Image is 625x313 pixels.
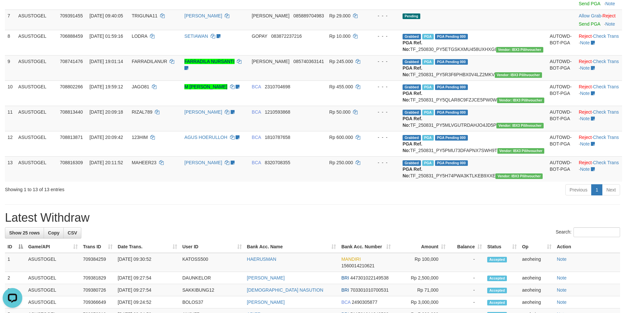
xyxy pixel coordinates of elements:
a: Note [580,167,590,172]
span: Copy 2490305877 to clipboard [352,300,377,305]
td: AUTOWD-BOT-PGA [547,131,576,156]
span: MANDIRI [341,257,361,262]
th: Amount: activate to sort column ascending [393,241,448,253]
td: AUTOWD-BOT-PGA [547,156,576,182]
td: DAUNKELOR [180,272,244,284]
span: Marked by aeotriv [422,135,434,141]
td: · · [576,80,622,106]
a: Check Trans [593,109,619,115]
td: - [448,284,485,296]
span: Rp 10.000 [329,34,351,39]
span: Vendor URL: https://payment5.1velocity.biz [495,173,543,179]
td: ASUSTOGEL [26,253,80,272]
a: Note [580,141,590,146]
span: Rp 600.000 [329,135,353,140]
a: [PERSON_NAME] [247,300,285,305]
a: Send PGA [579,1,600,6]
td: TF_250831_PY5PMU73DFAPNX7SWH9T [400,131,547,156]
a: Note [557,300,567,305]
td: ASUSTOGEL [16,55,57,80]
a: Reject [602,13,615,18]
td: 11 [5,106,16,131]
td: · [576,10,622,30]
td: AUTOWD-BOT-PGA [547,30,576,55]
td: 709366649 [80,296,115,308]
td: AUTOWD-BOT-PGA [547,55,576,80]
span: BRI [341,287,349,293]
span: PGA Pending [435,59,468,65]
a: Show 25 rows [5,227,44,238]
span: 708813871 [60,135,83,140]
td: [DATE] 09:24:52 [115,296,180,308]
td: ASUSTOGEL [26,284,80,296]
button: Open LiveChat chat widget [3,3,22,22]
td: - [448,296,485,308]
span: Rp 50.000 [329,109,351,115]
span: RIZAL789 [132,109,152,115]
a: [PERSON_NAME] [247,275,285,280]
span: [PERSON_NAME] [252,59,289,64]
span: Vendor URL: https://payment5.1velocity.biz [497,148,545,154]
h1: Latest Withdraw [5,211,620,224]
th: Bank Acc. Name: activate to sort column ascending [244,241,339,253]
span: Marked by aeotriv [422,160,434,166]
a: SETIAWAN [184,34,208,39]
span: Grabbed [403,84,421,90]
span: Copy 085740363141 to clipboard [293,59,324,64]
td: 12 [5,131,16,156]
a: FARRADILA NURSANTI [184,59,234,64]
span: BCA [252,84,261,89]
span: BCA [252,160,261,165]
span: Copy 083872237216 to clipboard [271,34,302,39]
b: PGA Ref. No: [403,40,422,52]
td: ASUSTOGEL [16,106,57,131]
span: Rp 455.000 [329,84,353,89]
a: Send PGA [579,21,600,27]
a: Note [557,257,567,262]
div: - - - [371,109,397,115]
td: 13 [5,156,16,182]
th: ID: activate to sort column descending [5,241,26,253]
th: Balance: activate to sort column ascending [448,241,485,253]
a: Reject [579,109,592,115]
a: Reject [579,59,592,64]
span: CSV [68,230,77,235]
a: M [PERSON_NAME] [184,84,227,89]
td: AUTOWD-BOT-PGA [547,106,576,131]
td: Rp 71,000 [393,284,448,296]
a: Check Trans [593,160,619,165]
td: 2 [5,272,26,284]
div: - - - [371,159,397,166]
span: FARRADILANUR [132,59,167,64]
span: PGA Pending [435,34,468,39]
a: Note [605,21,615,27]
td: ASUSTOGEL [26,296,80,308]
th: Op: activate to sort column ascending [519,241,554,253]
a: Note [605,1,615,6]
span: Vendor URL: https://payment5.1velocity.biz [495,72,542,78]
td: [DATE] 09:27:54 [115,284,180,296]
td: 7 [5,10,16,30]
span: Rp 250.000 [329,160,353,165]
td: · · [576,131,622,156]
td: Rp 3,000,000 [393,296,448,308]
td: TF_250831_PY5H74PWA3KTLKEB9XXE [400,156,547,182]
span: Show 25 rows [9,230,40,235]
a: Copy [44,227,64,238]
span: MAHEER23 [132,160,156,165]
a: Allow Grab [579,13,601,18]
a: Reject [579,160,592,165]
label: Search: [556,227,620,237]
a: Note [557,287,567,293]
a: [PERSON_NAME] [184,160,222,165]
td: ASUSTOGEL [16,30,57,55]
td: 1 [5,253,26,272]
span: 123HIM [132,135,148,140]
span: Grabbed [403,110,421,115]
span: [DATE] 20:09:42 [90,135,123,140]
span: Marked by aeoros [422,34,434,39]
span: Marked by aeotriv [422,110,434,115]
td: · · [576,30,622,55]
td: SAKKIBUNG12 [180,284,244,296]
div: - - - [371,83,397,90]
